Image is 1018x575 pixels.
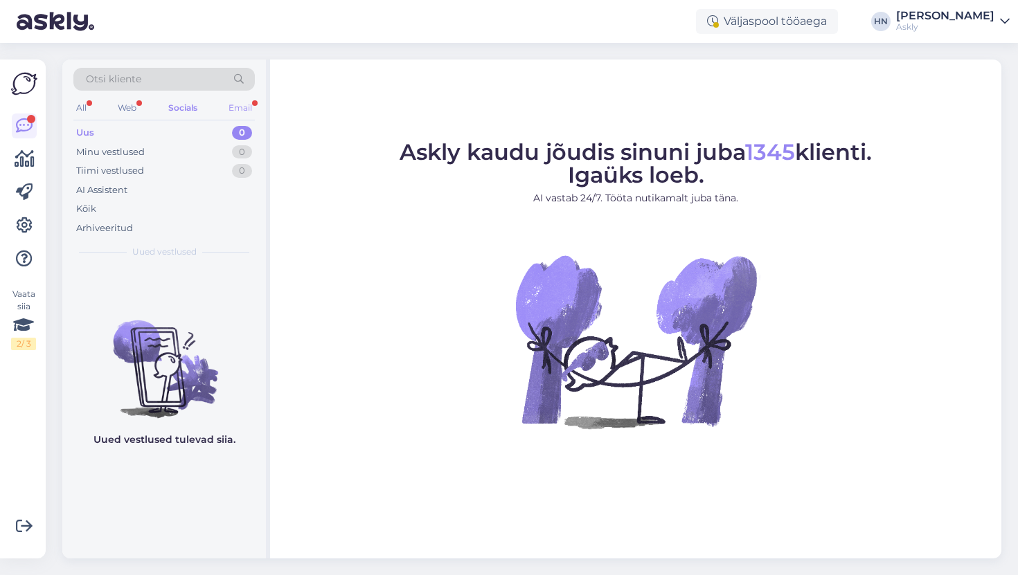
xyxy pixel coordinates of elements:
[11,71,37,97] img: Askly Logo
[76,202,96,216] div: Kõik
[93,432,235,447] p: Uued vestlused tulevad siia.
[76,145,145,159] div: Minu vestlused
[896,10,994,21] div: [PERSON_NAME]
[226,99,255,117] div: Email
[232,164,252,178] div: 0
[11,288,36,350] div: Vaata siia
[62,295,266,420] img: No chats
[76,183,127,197] div: AI Assistent
[896,21,994,33] div: Askly
[76,126,94,140] div: Uus
[11,338,36,350] div: 2 / 3
[232,145,252,159] div: 0
[511,217,760,466] img: No Chat active
[76,221,133,235] div: Arhiveeritud
[115,99,139,117] div: Web
[696,9,838,34] div: Väljaspool tööaega
[166,99,200,117] div: Socials
[232,126,252,140] div: 0
[400,191,872,206] p: AI vastab 24/7. Tööta nutikamalt juba täna.
[76,164,144,178] div: Tiimi vestlused
[86,72,141,86] span: Otsi kliente
[73,99,89,117] div: All
[745,138,795,165] span: 1345
[400,138,872,188] span: Askly kaudu jõudis sinuni juba klienti. Igaüks loeb.
[896,10,1010,33] a: [PERSON_NAME]Askly
[132,246,197,258] span: Uued vestlused
[871,12,891,31] div: HN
